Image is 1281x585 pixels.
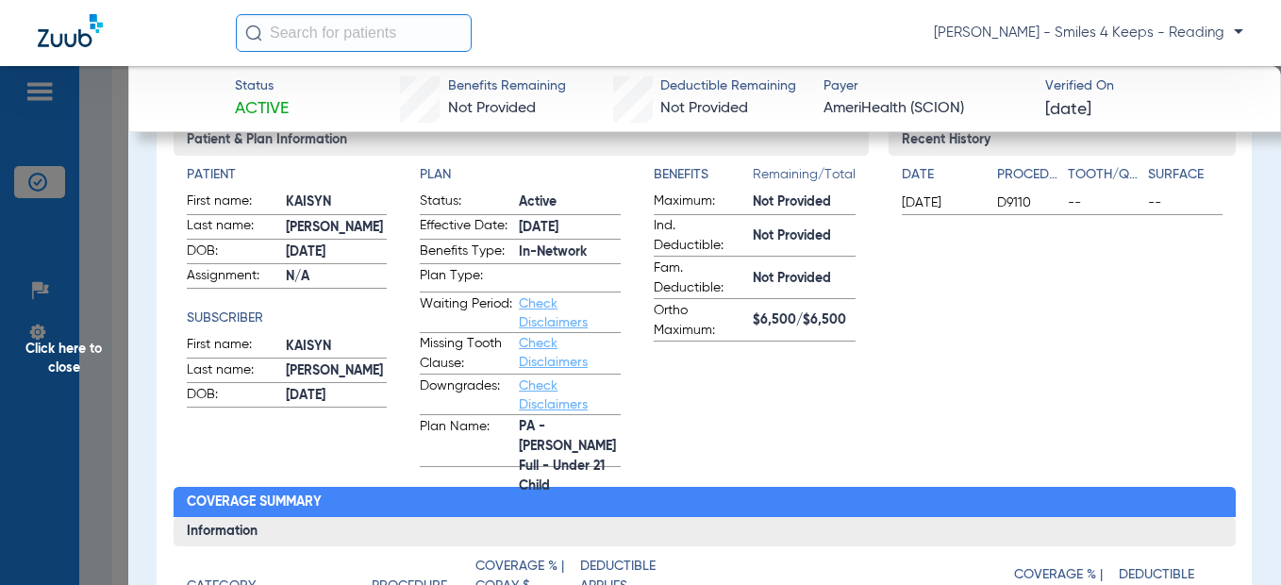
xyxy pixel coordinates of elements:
[286,242,387,262] span: [DATE]
[753,192,856,212] span: Not Provided
[420,242,512,264] span: Benefits Type:
[519,192,620,212] span: Active
[753,269,856,289] span: Not Provided
[420,266,512,292] span: Plan Type:
[174,517,1236,547] h3: Information
[997,165,1061,185] h4: Procedure
[753,165,856,192] span: Remaining/Total
[187,216,279,239] span: Last name:
[1148,165,1222,192] app-breakdown-title: Surface
[286,267,387,287] span: N/A
[286,386,387,406] span: [DATE]
[187,266,279,289] span: Assignment:
[823,76,1028,96] span: Payer
[1148,165,1222,185] h4: Surface
[174,125,869,156] h3: Patient & Plan Information
[1187,494,1281,585] iframe: Chat Widget
[448,101,536,116] span: Not Provided
[235,97,289,121] span: Active
[187,335,279,358] span: First name:
[753,310,856,330] span: $6,500/$6,500
[902,165,981,185] h4: Date
[654,165,753,192] app-breakdown-title: Benefits
[236,14,472,52] input: Search for patients
[187,192,279,214] span: First name:
[519,337,588,369] a: Check Disclaimers
[420,165,620,185] h4: Plan
[1068,165,1141,192] app-breakdown-title: Tooth/Quad
[420,192,512,214] span: Status:
[997,193,1061,212] span: D9110
[889,125,1236,156] h3: Recent History
[187,385,279,408] span: DOB:
[187,165,387,185] h4: Patient
[1045,98,1091,122] span: [DATE]
[286,192,387,212] span: KAISYN
[420,376,512,414] span: Downgrades:
[286,361,387,381] span: [PERSON_NAME]
[660,76,796,96] span: Deductible Remaining
[902,193,981,212] span: [DATE]
[420,216,512,239] span: Effective Date:
[245,25,262,42] img: Search Icon
[420,417,512,467] span: Plan Name:
[660,101,748,116] span: Not Provided
[1045,76,1250,96] span: Verified On
[519,379,588,411] a: Check Disclaimers
[519,446,620,466] span: PA - [PERSON_NAME] Full - Under 21 Child
[902,165,981,192] app-breakdown-title: Date
[753,226,856,246] span: Not Provided
[519,242,620,262] span: In-Network
[448,76,566,96] span: Benefits Remaining
[997,165,1061,192] app-breakdown-title: Procedure
[235,76,289,96] span: Status
[420,334,512,374] span: Missing Tooth Clause:
[519,218,620,238] span: [DATE]
[420,294,512,332] span: Waiting Period:
[1068,165,1141,185] h4: Tooth/Quad
[519,297,588,329] a: Check Disclaimers
[934,24,1243,42] span: [PERSON_NAME] - Smiles 4 Keeps - Reading
[174,487,1236,517] h2: Coverage Summary
[286,337,387,357] span: KAISYN
[187,242,279,264] span: DOB:
[654,301,746,341] span: Ortho Maximum:
[1148,193,1222,212] span: --
[286,218,387,238] span: [PERSON_NAME]
[823,97,1028,121] span: AmeriHealth (SCION)
[38,14,103,47] img: Zuub Logo
[654,216,746,256] span: Ind. Deductible:
[654,192,746,214] span: Maximum:
[187,360,279,383] span: Last name:
[1068,193,1141,212] span: --
[187,309,387,328] h4: Subscriber
[654,259,746,298] span: Fam. Deductible:
[654,165,753,185] h4: Benefits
